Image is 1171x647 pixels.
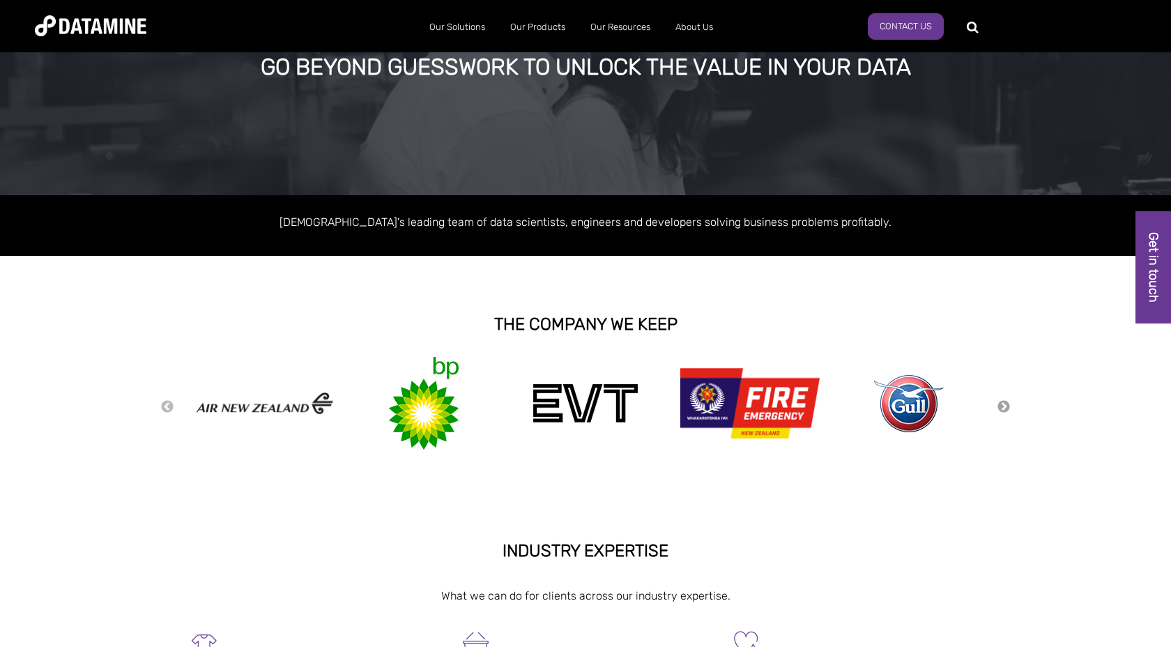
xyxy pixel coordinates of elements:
span: What we can do for clients across our industry expertise. [441,589,730,602]
strong: INDUSTRY EXPERTISE [503,541,668,561]
a: About Us [663,9,726,45]
a: Our Solutions [417,9,498,45]
a: Get in touch [1135,211,1171,323]
img: airnewzealand [195,389,335,418]
img: evt-1 [533,384,638,423]
div: GO BEYOND GUESSWORK TO UNLOCK THE VALUE IN YOUR DATA [135,55,1036,80]
a: Contact us [868,13,944,40]
button: Previous [160,399,174,415]
img: bp-1 [385,357,462,450]
button: Next [997,399,1011,415]
strong: THE COMPANY WE KEEP [494,314,678,334]
p: [DEMOGRAPHIC_DATA]'s leading team of data scientists, engineers and developers solving business p... [188,213,983,231]
img: Fire Emergency New Zealand [680,361,820,446]
a: Our Products [498,9,578,45]
img: Datamine [35,15,146,36]
a: Our Resources [578,9,663,45]
img: gull [874,375,944,432]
